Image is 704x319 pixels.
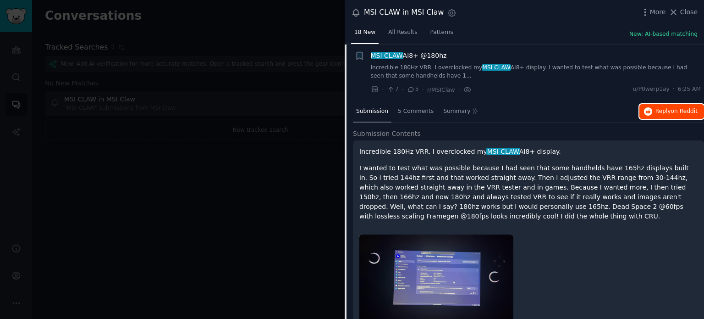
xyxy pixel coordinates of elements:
a: All Results [385,25,420,44]
button: New: AI-based matching [629,30,698,39]
span: on Reddit [671,108,698,114]
span: Submission [356,107,388,116]
span: Patterns [430,28,453,37]
span: 18 New [354,28,375,37]
span: · [382,85,384,95]
p: Incredible 180Hz VRR. I overclocked my AI8+ display. [359,147,698,157]
span: MSI CLAW [370,52,404,59]
p: I wanted to test what was possible because I had seen that some handhelds have 165hz displays bui... [359,163,698,221]
span: 7 [387,85,398,94]
span: MSI CLAW [486,148,520,155]
a: Patterns [427,25,456,44]
span: u/P0werp1ay [633,85,670,94]
span: All Results [388,28,417,37]
button: Close [669,7,698,17]
span: 5 [407,85,418,94]
a: 18 New [351,25,379,44]
span: r/MSIClaw [427,87,455,93]
span: AI8+ @180hz [371,51,447,61]
span: Summary [443,107,470,116]
a: MSI CLAWAI8+ @180hz [371,51,447,61]
span: Close [680,7,698,17]
a: Incredible 180Hz VRR. I overclocked myMSI CLAWAI8+ display. I wanted to test what was possible be... [371,64,701,80]
span: More [650,7,666,17]
button: More [640,7,666,17]
span: · [402,85,404,95]
span: Reply [655,107,698,116]
span: · [673,85,675,94]
span: 5 Comments [398,107,434,116]
span: MSI CLAW [482,64,511,71]
span: Submission Contents [353,129,421,139]
span: · [422,85,424,95]
div: MSI CLAW in MSI Claw [364,7,444,18]
button: Replyon Reddit [639,104,704,119]
span: 6:25 AM [678,85,701,94]
span: · [458,85,460,95]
